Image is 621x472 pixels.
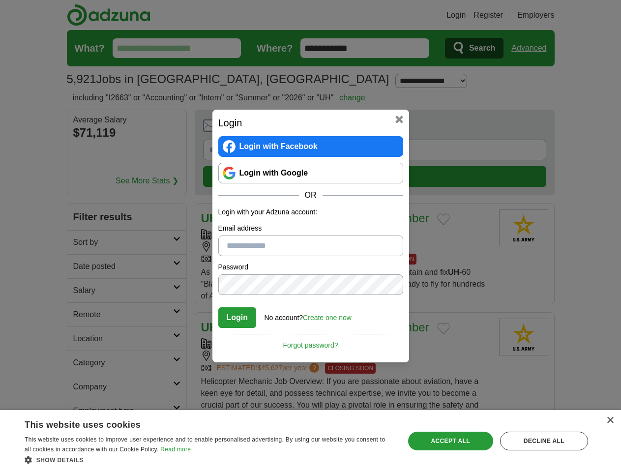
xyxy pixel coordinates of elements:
a: Login with Facebook [218,136,403,157]
a: Login with Google [218,163,403,183]
span: This website uses cookies to improve user experience and to enable personalised advertising. By u... [25,436,385,453]
button: Login [218,307,257,328]
div: Show details [25,455,393,465]
div: Close [606,417,614,424]
div: No account? [265,307,352,323]
div: Decline all [500,432,588,450]
h2: Login [218,116,403,130]
label: Password [218,262,403,272]
div: This website uses cookies [25,416,368,431]
a: Create one now [303,314,352,322]
span: OR [299,189,323,201]
p: Login with your Adzuna account: [218,207,403,217]
a: Forgot password? [218,334,403,351]
label: Email address [218,223,403,234]
div: Accept all [408,432,493,450]
span: Show details [36,457,84,464]
a: Read more, opens a new window [160,446,191,453]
